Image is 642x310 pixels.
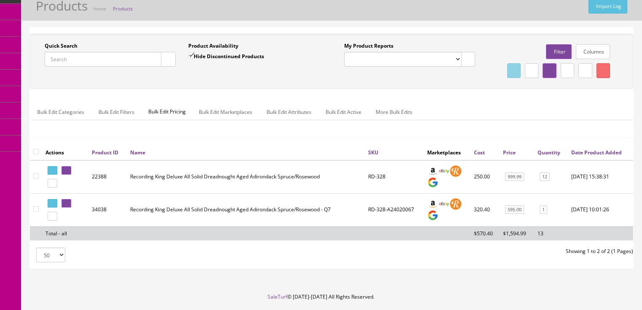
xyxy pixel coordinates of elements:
[332,248,639,255] div: Showing 1 to 2 of 2 (1 Pages)
[88,193,127,226] td: 34038
[365,193,424,226] td: RD-328-A24020067
[368,149,378,156] a: SKU
[93,5,106,12] a: Home
[471,226,500,240] td: $570.40
[540,173,550,181] a: 12
[127,193,365,226] td: Recording King Deluxe All Solid Dreadnought Aged Adirondack Spruce/Rosewood - Q7
[188,52,264,60] label: Hide Discontinued Products
[505,173,524,181] a: 999.99
[450,165,461,177] img: reverb
[538,149,560,156] a: Quantity
[45,52,161,67] input: Search
[344,42,393,50] label: My Product Reports
[546,44,571,59] a: Filter
[369,104,419,120] a: More Bulk Edits
[505,205,524,214] a: 595.00
[439,198,450,210] img: ebay
[188,42,238,50] label: Product Availability
[30,104,91,120] a: Bulk Edit Categories
[427,177,439,188] img: google_shopping
[571,149,622,156] a: Date Product Added
[192,104,259,120] a: Bulk Edit Marketplaces
[113,5,133,12] a: Products
[450,198,461,210] img: reverb
[576,44,610,59] a: Columns
[188,53,194,58] input: Hide Discontinued Products
[365,160,424,194] td: RD-328
[92,104,141,120] a: Bulk Edit Filters
[319,104,368,120] a: Bulk Edit Active
[427,210,439,221] img: google_shopping
[260,104,318,120] a: Bulk Edit Attributes
[471,193,500,226] td: 320.40
[471,160,500,194] td: 250.00
[88,160,127,194] td: 22388
[568,160,633,194] td: 2020-02-19 15:38:31
[424,145,471,160] th: Marketplaces
[42,145,88,160] th: Actions
[534,226,568,240] td: 13
[439,165,450,177] img: ebay
[474,149,485,156] a: Cost
[503,149,516,156] a: Price
[500,226,534,240] td: $1,594.99
[540,205,547,214] a: 1
[130,149,145,156] a: Name
[45,42,78,50] label: Quick Search
[568,193,633,226] td: 2023-05-17 10:01:26
[142,104,192,120] span: Bulk Edit Pricing
[267,293,287,300] a: SaleTurf
[427,198,439,210] img: amazon
[127,160,365,194] td: Recording King Deluxe All Solid Dreadnought Aged Adirondack Spruce/Rosewood
[92,149,118,156] a: Product ID
[42,226,88,240] td: Total - all
[427,165,439,177] img: amazon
